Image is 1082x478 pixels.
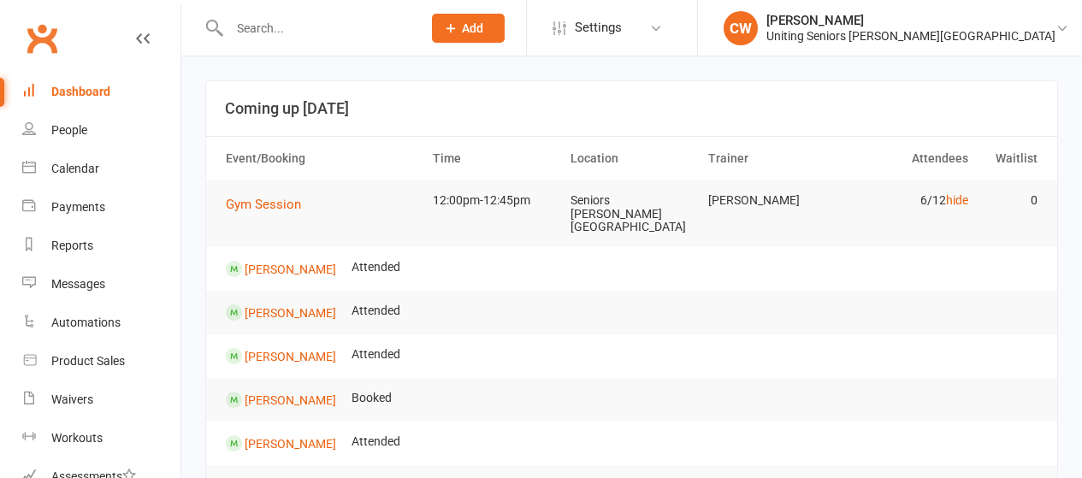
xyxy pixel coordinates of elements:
a: Messages [22,265,180,304]
a: Calendar [22,150,180,188]
span: Settings [575,9,622,47]
td: Attended [344,422,408,462]
div: Messages [51,277,105,291]
td: [PERSON_NAME] [701,180,838,221]
div: Waivers [51,392,93,406]
a: Workouts [22,419,180,457]
a: Reports [22,227,180,265]
td: 0 [976,180,1045,221]
span: Add [462,21,483,35]
a: [PERSON_NAME] [245,349,336,363]
div: CW [724,11,758,45]
a: Automations [22,304,180,342]
a: People [22,111,180,150]
th: Time [425,137,563,180]
div: Payments [51,200,105,214]
th: Attendees [838,137,976,180]
div: People [51,123,87,137]
a: hide [946,193,968,207]
a: [PERSON_NAME] [245,392,336,406]
div: Product Sales [51,354,125,368]
a: Waivers [22,381,180,419]
th: Waitlist [976,137,1045,180]
button: Gym Session [226,194,313,215]
div: Dashboard [51,85,110,98]
input: Search... [224,16,410,40]
th: Location [563,137,701,180]
div: Reports [51,239,93,252]
a: Dashboard [22,73,180,111]
a: [PERSON_NAME] [245,305,336,319]
h3: Coming up [DATE] [225,100,1038,117]
a: [PERSON_NAME] [245,436,336,450]
button: Add [432,14,505,43]
td: 6/12 [838,180,976,221]
a: Product Sales [22,342,180,381]
td: Attended [344,291,408,331]
div: Workouts [51,431,103,445]
td: Attended [344,334,408,375]
td: 12:00pm-12:45pm [425,180,563,221]
td: Attended [344,247,408,287]
div: Uniting Seniors [PERSON_NAME][GEOGRAPHIC_DATA] [766,28,1055,44]
a: Payments [22,188,180,227]
a: [PERSON_NAME] [245,262,336,275]
span: Gym Session [226,197,301,212]
th: Event/Booking [218,137,425,180]
td: Booked [344,378,399,418]
div: Automations [51,316,121,329]
div: [PERSON_NAME] [766,13,1055,28]
td: Seniors [PERSON_NAME][GEOGRAPHIC_DATA] [563,180,701,247]
th: Trainer [701,137,838,180]
div: Calendar [51,162,99,175]
a: Clubworx [21,17,63,60]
